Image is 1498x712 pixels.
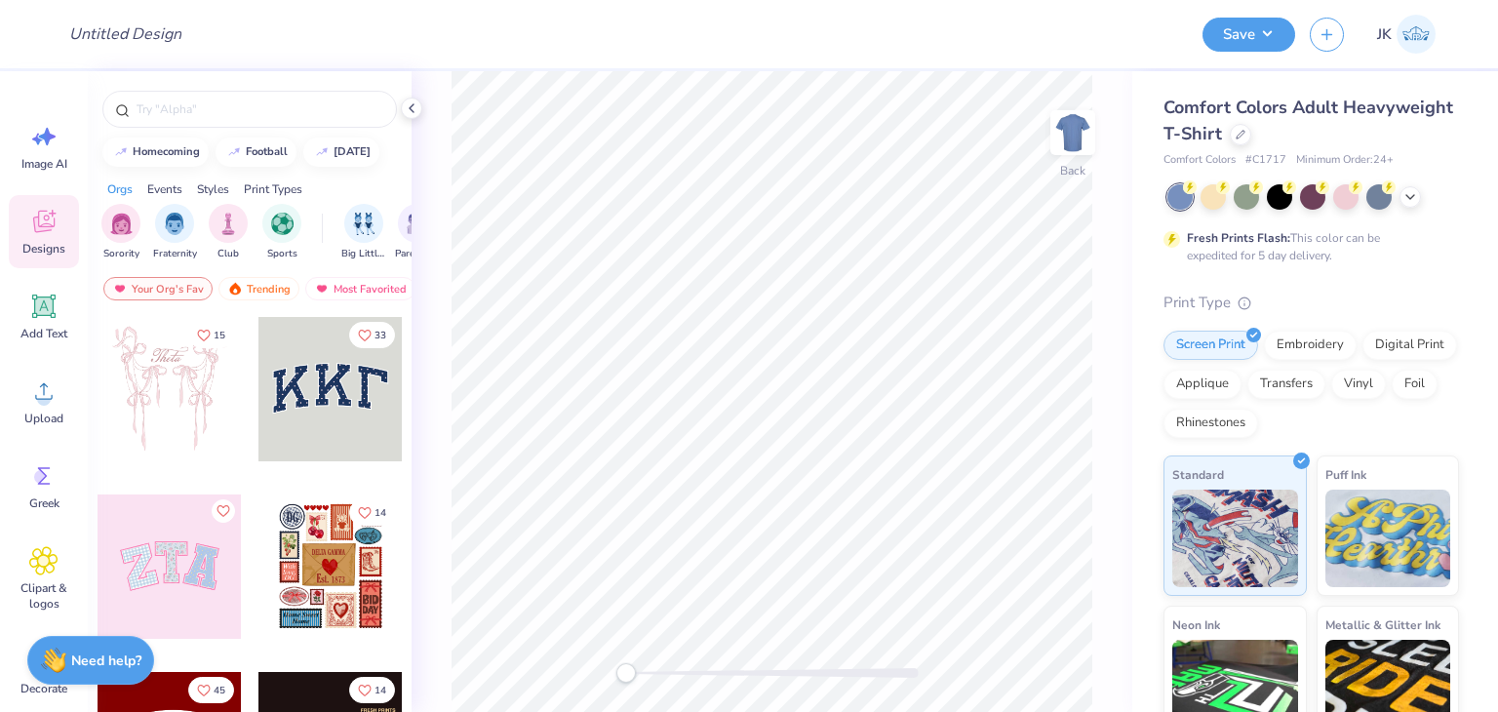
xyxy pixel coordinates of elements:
img: trend_line.gif [113,146,129,158]
div: filter for Sorority [101,204,140,261]
span: # C1717 [1245,152,1286,169]
strong: Fresh Prints Flash: [1187,230,1290,246]
span: Upload [24,411,63,426]
div: filter for Sports [262,204,301,261]
img: Fraternity Image [164,213,185,235]
span: 45 [214,686,225,695]
span: Add Text [20,326,67,341]
div: Foil [1392,370,1438,399]
button: Like [188,677,234,703]
strong: Need help? [71,652,141,670]
div: Print Type [1163,292,1459,314]
div: filter for Fraternity [153,204,197,261]
img: Sorority Image [110,213,133,235]
div: filter for Parent's Weekend [395,204,440,261]
div: filter for Big Little Reveal [341,204,386,261]
span: 15 [214,331,225,340]
div: Trending [218,277,299,300]
img: trend_line.gif [314,146,330,158]
span: JK [1377,23,1392,46]
a: JK [1368,15,1444,54]
span: 33 [374,331,386,340]
img: Parent's Weekend Image [407,213,429,235]
div: Applique [1163,370,1242,399]
button: Like [349,322,395,348]
span: Comfort Colors Adult Heavyweight T-Shirt [1163,96,1453,145]
span: Comfort Colors [1163,152,1236,169]
button: filter button [153,204,197,261]
div: Accessibility label [616,663,636,683]
button: filter button [101,204,140,261]
img: trend_line.gif [226,146,242,158]
span: Designs [22,241,65,257]
span: 14 [374,508,386,518]
div: Orgs [107,180,133,198]
img: Sports Image [271,213,294,235]
span: Decorate [20,681,67,696]
div: Your Org's Fav [103,277,213,300]
input: Untitled Design [54,15,197,54]
div: Transfers [1247,370,1325,399]
div: Embroidery [1264,331,1357,360]
button: Like [212,499,235,523]
button: filter button [209,204,248,261]
button: Like [188,322,234,348]
button: Like [349,677,395,703]
img: Big Little Reveal Image [353,213,374,235]
button: homecoming [102,138,209,167]
img: Club Image [217,213,239,235]
div: football [246,146,288,157]
span: Puff Ink [1325,464,1366,485]
span: Big Little Reveal [341,247,386,261]
button: Save [1202,18,1295,52]
span: Standard [1172,464,1224,485]
img: Jahanavi Karoria [1397,15,1436,54]
div: halloween [334,146,371,157]
img: Puff Ink [1325,490,1451,587]
span: Clipart & logos [12,580,76,612]
div: Print Types [244,180,302,198]
button: [DATE] [303,138,379,167]
span: Sorority [103,247,139,261]
span: Metallic & Glitter Ink [1325,614,1440,635]
div: Back [1060,162,1085,179]
img: most_fav.gif [314,282,330,296]
img: Back [1053,113,1092,152]
span: Greek [29,495,59,511]
span: Minimum Order: 24 + [1296,152,1394,169]
span: Sports [267,247,297,261]
span: 14 [374,686,386,695]
img: trending.gif [227,282,243,296]
div: Digital Print [1362,331,1457,360]
button: filter button [395,204,440,261]
div: Most Favorited [305,277,415,300]
button: filter button [262,204,301,261]
span: Neon Ink [1172,614,1220,635]
button: filter button [341,204,386,261]
span: Image AI [21,156,67,172]
div: Events [147,180,182,198]
div: filter for Club [209,204,248,261]
img: Standard [1172,490,1298,587]
div: Rhinestones [1163,409,1258,438]
div: Styles [197,180,229,198]
span: Fraternity [153,247,197,261]
button: Like [349,499,395,526]
input: Try "Alpha" [135,99,384,119]
div: Vinyl [1331,370,1386,399]
div: Screen Print [1163,331,1258,360]
span: Club [217,247,239,261]
button: football [216,138,296,167]
img: most_fav.gif [112,282,128,296]
div: homecoming [133,146,200,157]
span: Parent's Weekend [395,247,440,261]
div: This color can be expedited for 5 day delivery. [1187,229,1427,264]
